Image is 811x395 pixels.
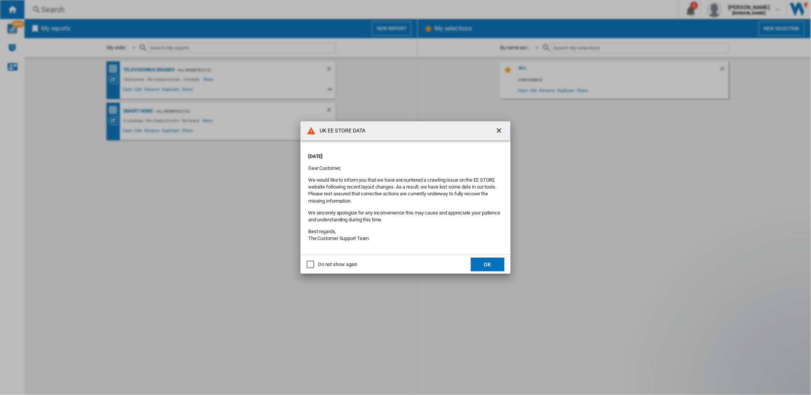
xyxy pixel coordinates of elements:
[308,228,503,242] p: Best regards, The Customer Support Team
[308,165,503,172] p: Dear Customer,
[316,127,366,135] h4: UK EE STORE DATA
[318,261,357,268] div: Do not show again
[495,127,504,136] ng-md-icon: getI18NText('BUTTONS.CLOSE_DIALOG')
[308,177,503,205] p: We would like to inform you that we have encountered a crawling issue on the EE STORE website fol...
[492,123,507,139] button: getI18NText('BUTTONS.CLOSE_DIALOG')
[307,261,357,268] md-checkbox: Do not show again
[471,258,504,271] button: OK
[308,210,503,223] p: We sincerely apologize for any inconvenience this may cause and appreciate your patience and unde...
[308,153,323,159] strong: [DATE]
